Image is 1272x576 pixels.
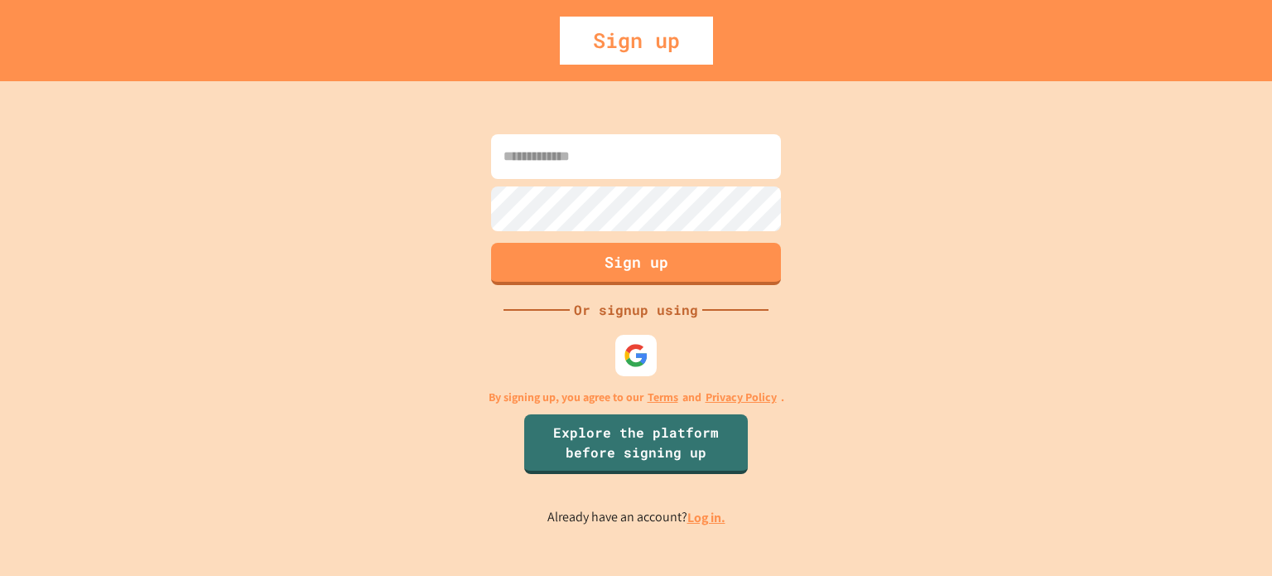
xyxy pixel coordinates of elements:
[706,389,777,406] a: Privacy Policy
[489,389,784,406] p: By signing up, you agree to our and .
[560,17,713,65] div: Sign up
[648,389,678,406] a: Terms
[687,509,725,526] a: Log in.
[624,343,648,368] img: google-icon.svg
[547,507,725,528] p: Already have an account?
[570,300,702,320] div: Or signup using
[491,243,781,285] button: Sign up
[524,414,748,474] a: Explore the platform before signing up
